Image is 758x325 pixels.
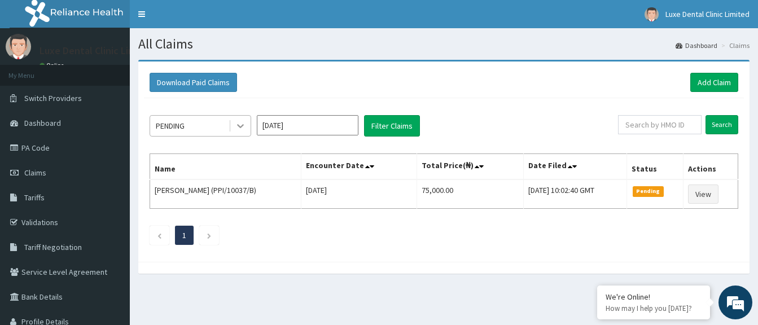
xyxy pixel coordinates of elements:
a: Next page [207,230,212,240]
input: Search by HMO ID [618,115,702,134]
a: Previous page [157,230,162,240]
th: Date Filed [524,154,627,180]
a: Online [40,62,67,69]
img: User Image [645,7,659,21]
h1: All Claims [138,37,750,51]
button: Filter Claims [364,115,420,137]
input: Search [706,115,738,134]
th: Total Price(₦) [417,154,523,180]
p: How may I help you today? [606,304,702,313]
div: PENDING [156,120,185,131]
span: Switch Providers [24,93,82,103]
span: Tariffs [24,192,45,203]
span: Luxe Dental Clinic Limited [665,9,750,19]
th: Actions [683,154,738,180]
th: Status [626,154,683,180]
a: Page 1 is your current page [182,230,186,240]
a: Add Claim [690,73,738,92]
input: Select Month and Year [257,115,358,135]
div: We're Online! [606,292,702,302]
a: Dashboard [676,41,717,50]
span: Claims [24,168,46,178]
p: Luxe Dental Clinic Limited [40,46,154,56]
td: [DATE] 10:02:40 GMT [524,179,627,209]
a: View [688,185,718,204]
td: [DATE] [301,179,417,209]
th: Encounter Date [301,154,417,180]
span: Dashboard [24,118,61,128]
span: Tariff Negotiation [24,242,82,252]
button: Download Paid Claims [150,73,237,92]
li: Claims [718,41,750,50]
td: [PERSON_NAME] (PPI/10037/B) [150,179,301,209]
span: Pending [633,186,664,196]
th: Name [150,154,301,180]
img: User Image [6,34,31,59]
td: 75,000.00 [417,179,523,209]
